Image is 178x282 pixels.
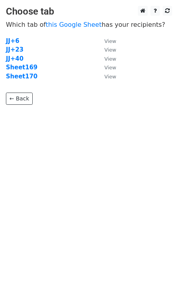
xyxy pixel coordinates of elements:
p: Which tab of has your recipients? [6,20,172,29]
small: View [104,74,116,80]
a: JJ+40 [6,55,24,62]
a: View [96,55,116,62]
h3: Choose tab [6,6,172,17]
small: View [104,56,116,62]
a: JJ+6 [6,37,19,45]
a: Sheet169 [6,64,37,71]
small: View [104,47,116,53]
a: View [96,73,116,80]
a: Sheet170 [6,73,37,80]
a: this Google Sheet [46,21,102,28]
a: View [96,64,116,71]
small: View [104,38,116,44]
a: View [96,46,116,53]
a: JJ+23 [6,46,24,53]
a: ← Back [6,93,33,105]
small: View [104,65,116,70]
a: View [96,37,116,45]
